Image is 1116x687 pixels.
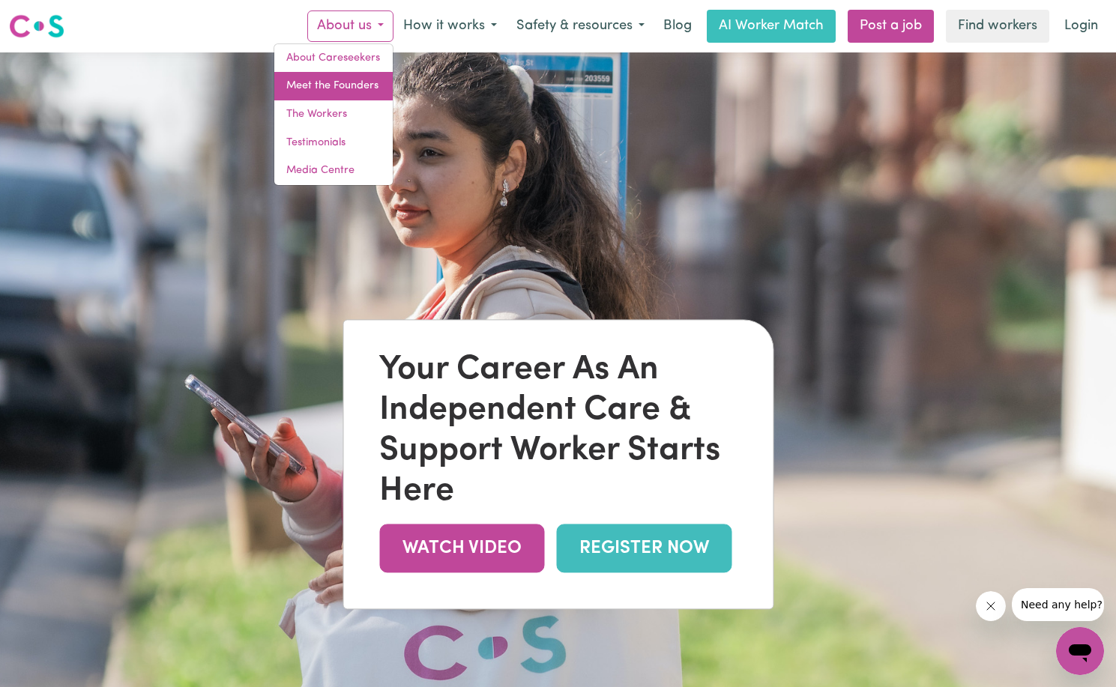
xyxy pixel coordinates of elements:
[1055,10,1107,43] a: Login
[274,157,393,185] a: Media Centre
[274,129,393,157] a: Testimonials
[274,43,393,186] div: About us
[9,9,64,43] a: Careseekers logo
[274,72,393,100] a: Meet the Founders
[274,100,393,129] a: The Workers
[307,10,393,42] button: About us
[707,10,836,43] a: AI Worker Match
[946,10,1049,43] a: Find workers
[654,10,701,43] a: Blog
[393,10,507,42] button: How it works
[379,351,737,512] div: Your Career As An Independent Care & Support Worker Starts Here
[1056,627,1104,675] iframe: Button to launch messaging window
[848,10,934,43] a: Post a job
[976,591,1006,621] iframe: Close message
[274,44,393,73] a: About Careseekers
[9,13,64,40] img: Careseekers logo
[507,10,654,42] button: Safety & resources
[379,524,544,573] a: WATCH VIDEO
[556,524,732,573] a: REGISTER NOW
[1012,588,1104,621] iframe: Message from company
